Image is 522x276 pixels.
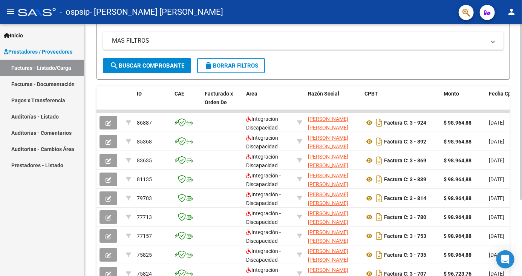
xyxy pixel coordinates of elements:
strong: Factura C: 3 - 735 [384,252,426,258]
span: 85368 [137,139,152,145]
span: - [PERSON_NAME] [PERSON_NAME] [90,4,223,20]
strong: Factura C: 3 - 814 [384,195,426,201]
span: 81135 [137,176,152,182]
strong: $ 98.964,88 [444,252,471,258]
div: 27372945791 [308,171,358,187]
i: Descargar documento [374,173,384,185]
strong: Factura C: 3 - 780 [384,214,426,220]
span: [DATE] [489,139,504,145]
div: 27372945791 [308,247,358,263]
span: [DATE] [489,120,504,126]
span: [DATE] [489,252,504,258]
span: Integración - Discapacidad [246,173,281,187]
mat-panel-title: MAS FILTROS [112,37,485,45]
span: [PERSON_NAME] [PERSON_NAME] [308,191,348,206]
span: [PERSON_NAME] [PERSON_NAME] [308,135,348,150]
button: Borrar Filtros [197,58,265,73]
span: 83635 [137,157,152,163]
span: Integración - Discapacidad [246,248,281,263]
strong: $ 98.964,88 [444,176,471,182]
div: 27372945791 [308,209,358,225]
div: 27372945791 [308,228,358,244]
span: Borrar Filtros [204,62,258,69]
datatable-header-cell: Razón Social [305,86,361,119]
strong: $ 98.964,88 [444,139,471,145]
span: Monto [444,91,459,97]
span: Buscar Comprobante [110,62,184,69]
mat-icon: menu [6,7,15,16]
mat-expansion-panel-header: MAS FILTROS [103,32,504,50]
span: [PERSON_NAME] [PERSON_NAME] [308,154,348,168]
span: ID [137,91,142,97]
div: 27372945791 [308,153,358,168]
strong: $ 98.964,88 [444,195,471,201]
span: CPBT [364,91,378,97]
span: Facturado x Orden De [205,91,233,105]
span: 86887 [137,120,152,126]
div: 27372945791 [308,115,358,131]
strong: $ 98.964,88 [444,233,471,239]
i: Descargar documento [374,192,384,204]
div: 27372945791 [308,190,358,206]
span: [PERSON_NAME] [PERSON_NAME] [308,248,348,263]
i: Descargar documento [374,136,384,148]
span: Integración - Discapacidad [246,191,281,206]
datatable-header-cell: CPBT [361,86,441,119]
span: 79703 [137,195,152,201]
strong: Factura C: 3 - 924 [384,120,426,126]
span: [PERSON_NAME] [PERSON_NAME] [308,173,348,187]
strong: Factura C: 3 - 869 [384,157,426,163]
datatable-header-cell: Area [243,86,294,119]
datatable-header-cell: ID [134,86,171,119]
i: Descargar documento [374,249,384,261]
i: Descargar documento [374,117,384,129]
datatable-header-cell: CAE [171,86,202,119]
strong: $ 98.964,88 [444,157,471,163]
datatable-header-cell: Facturado x Orden De [202,86,243,119]
span: Prestadores / Proveedores [4,48,72,56]
span: Integración - Discapacidad [246,154,281,168]
strong: $ 98.964,88 [444,120,471,126]
i: Descargar documento [374,230,384,242]
span: 77157 [137,233,152,239]
div: Open Intercom Messenger [496,250,514,268]
span: Integración - Discapacidad [246,135,281,150]
span: Area [246,91,257,97]
span: [DATE] [489,233,504,239]
strong: Factura C: 3 - 753 [384,233,426,239]
span: [PERSON_NAME] [PERSON_NAME] [308,116,348,131]
span: Inicio [4,31,23,40]
datatable-header-cell: Fecha Cpbt [486,86,520,119]
mat-icon: person [507,7,516,16]
span: [DATE] [489,176,504,182]
span: 75825 [137,252,152,258]
span: 77713 [137,214,152,220]
strong: $ 98.964,88 [444,214,471,220]
div: 27372945791 [308,134,358,150]
span: Integración - Discapacidad [246,116,281,131]
button: Buscar Comprobante [103,58,191,73]
strong: Factura C: 3 - 892 [384,139,426,145]
strong: Factura C: 3 - 839 [384,176,426,182]
datatable-header-cell: Monto [441,86,486,119]
span: [DATE] [489,195,504,201]
span: CAE [175,91,184,97]
mat-icon: delete [204,61,213,70]
span: Integración - Discapacidad [246,210,281,225]
i: Descargar documento [374,154,384,167]
span: [PERSON_NAME] [PERSON_NAME] [308,210,348,225]
span: Razón Social [308,91,339,97]
span: [DATE] [489,157,504,163]
span: Integración - Discapacidad [246,229,281,244]
span: Fecha Cpbt [489,91,516,97]
span: - ospsip [60,4,90,20]
mat-icon: search [110,61,119,70]
i: Descargar documento [374,211,384,223]
span: [DATE] [489,214,504,220]
span: [PERSON_NAME] [PERSON_NAME] [308,229,348,244]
